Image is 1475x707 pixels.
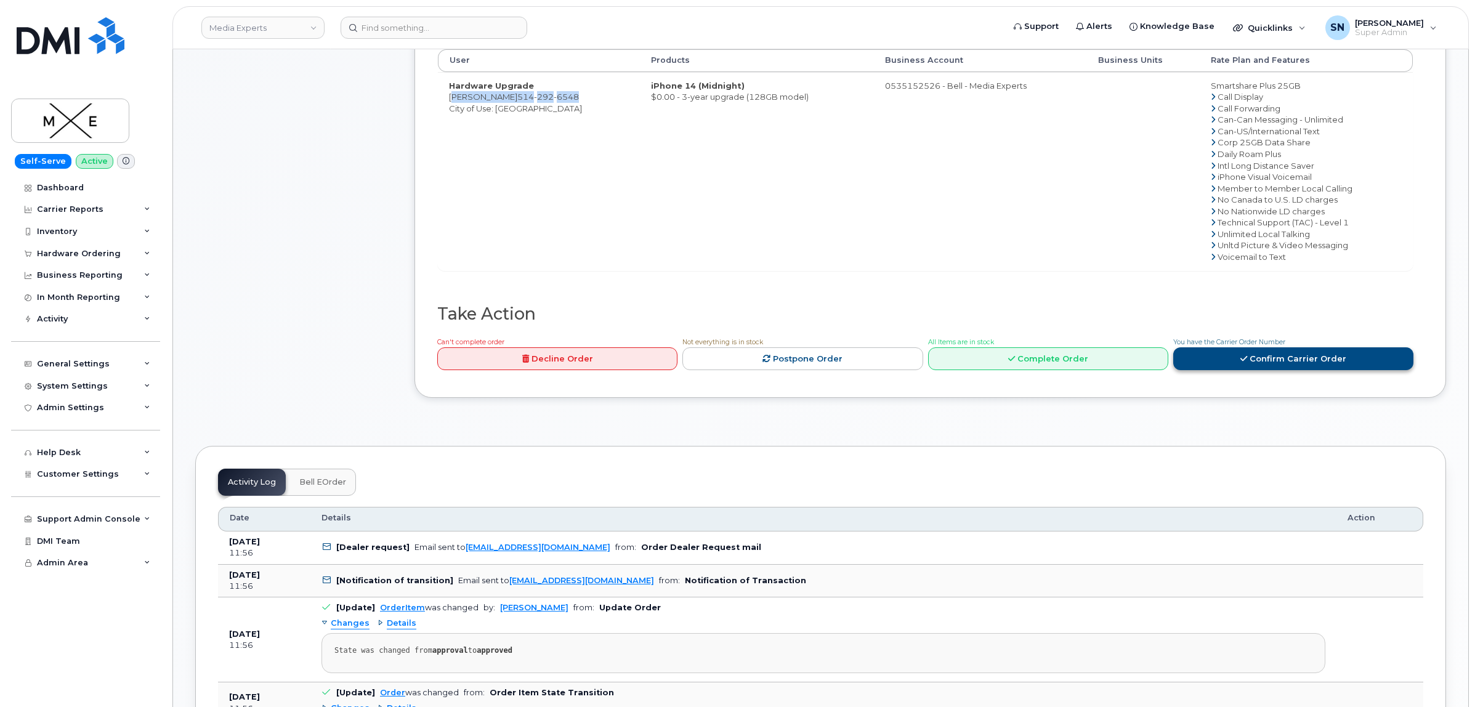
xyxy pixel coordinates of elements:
div: 11:56 [229,640,299,651]
span: Support [1024,20,1059,33]
span: 292 [534,92,554,102]
div: Email sent to [414,543,610,552]
span: Changes [331,618,370,629]
span: Can't complete order [437,338,504,346]
span: Unlimited Local Talking [1218,229,1310,239]
span: Call Forwarding [1218,103,1280,113]
th: Action [1336,507,1423,531]
div: 11:56 [229,547,299,559]
span: from: [573,603,594,612]
b: [DATE] [229,692,260,701]
a: OrderItem [380,603,425,612]
th: Business Account [874,49,1087,71]
th: User [438,49,640,71]
th: Rate Plan and Features [1200,49,1413,71]
a: Postpone Order [682,347,923,370]
span: Quicklinks [1248,23,1293,33]
b: [DATE] [229,570,260,580]
span: from: [464,688,485,697]
th: Business Units [1087,49,1200,71]
b: [DATE] [229,629,260,639]
b: Order Item State Transition [490,688,614,697]
span: Daily Roam Plus [1218,149,1281,159]
span: Can-Can Messaging - Unlimited [1218,115,1343,124]
td: 0535152526 - Bell - Media Experts [874,72,1087,270]
div: Email sent to [458,576,654,585]
td: [PERSON_NAME] City of Use: [GEOGRAPHIC_DATA] [438,72,640,270]
strong: approval [432,646,468,655]
span: Bell eOrder [299,477,346,487]
a: Order [380,688,405,697]
div: was changed [380,688,459,697]
b: [DATE] [229,537,260,546]
span: Not everything is in stock [682,338,763,346]
span: from: [615,543,636,552]
div: Sabrina Nguyen [1317,15,1445,40]
b: [Dealer request] [336,543,410,552]
span: iPhone Visual Voicemail [1218,172,1312,182]
strong: iPhone 14 (Midnight) [651,81,745,91]
div: State was changed from to [334,646,1312,655]
td: $0.00 - 3-year upgrade (128GB model) [640,72,874,270]
span: You have the Carrier Order Number [1173,338,1285,346]
th: Products [640,49,874,71]
span: No Nationwide LD charges [1218,206,1325,216]
a: Decline Order [437,347,677,370]
strong: Hardware Upgrade [449,81,534,91]
span: No Canada to U.S. LD charges [1218,195,1338,204]
span: Corp 25GB Data Share [1218,137,1311,147]
a: Alerts [1067,14,1121,39]
span: SN [1330,20,1344,35]
a: Knowledge Base [1121,14,1223,39]
span: 514 [517,92,579,102]
div: 11:56 [229,581,299,592]
div: was changed [380,603,479,612]
span: Voicemail to Text [1218,252,1286,262]
span: Knowledge Base [1140,20,1214,33]
span: Intl Long Distance Saver [1218,161,1314,171]
span: [PERSON_NAME] [1355,18,1424,28]
span: Details [387,618,416,629]
span: Details [321,512,351,523]
b: Order Dealer Request mail [641,543,761,552]
span: Date [230,512,249,523]
b: Notification of Transaction [685,576,806,585]
span: Call Display [1218,92,1263,102]
span: All Items are in stock [928,338,994,346]
a: Support [1005,14,1067,39]
b: Update Order [599,603,661,612]
a: Complete Order [928,347,1168,370]
span: by: [483,603,495,612]
b: [Update] [336,688,375,697]
span: Member to Member Local Calling [1218,184,1352,193]
a: [PERSON_NAME] [500,603,568,612]
span: Can-US/International Text [1218,126,1320,136]
span: from: [659,576,680,585]
a: Media Experts [201,17,325,39]
strong: approved [477,646,512,655]
b: [Update] [336,603,375,612]
input: Find something... [341,17,527,39]
a: [EMAIL_ADDRESS][DOMAIN_NAME] [466,543,610,552]
a: [EMAIL_ADDRESS][DOMAIN_NAME] [509,576,654,585]
b: [Notification of transition] [336,576,453,585]
a: Confirm Carrier Order [1173,347,1413,370]
td: Smartshare Plus 25GB [1200,72,1413,270]
h2: Take Action [437,305,1413,323]
div: Quicklinks [1224,15,1314,40]
span: Alerts [1086,20,1112,33]
span: Super Admin [1355,28,1424,38]
span: Technical Support (TAC) - Level 1 [1218,217,1349,227]
span: 6548 [554,92,579,102]
span: Unltd Picture & Video Messaging [1218,240,1348,250]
